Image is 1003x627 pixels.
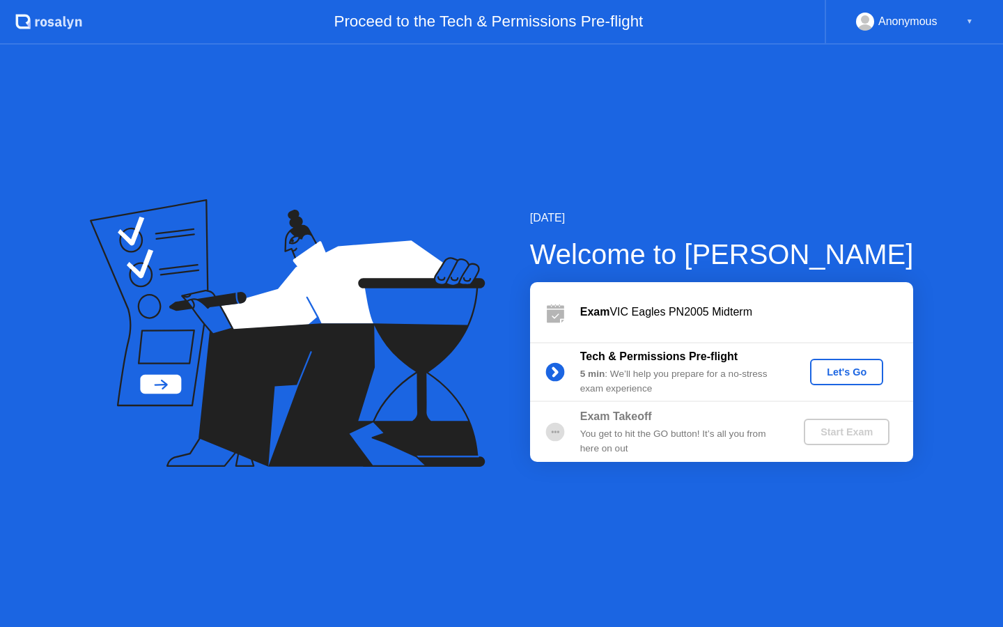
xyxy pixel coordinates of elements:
div: Start Exam [809,426,884,438]
div: Anonymous [878,13,938,31]
div: VIC Eagles PN2005 Midterm [580,304,913,320]
div: You get to hit the GO button! It’s all you from here on out [580,427,781,456]
div: Welcome to [PERSON_NAME] [530,233,914,275]
div: : We’ll help you prepare for a no-stress exam experience [580,367,781,396]
b: Exam Takeoff [580,410,652,422]
div: [DATE] [530,210,914,226]
b: Exam [580,306,610,318]
div: Let's Go [816,366,878,378]
b: Tech & Permissions Pre-flight [580,350,738,362]
button: Let's Go [810,359,883,385]
div: ▼ [966,13,973,31]
b: 5 min [580,369,605,379]
button: Start Exam [804,419,889,445]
